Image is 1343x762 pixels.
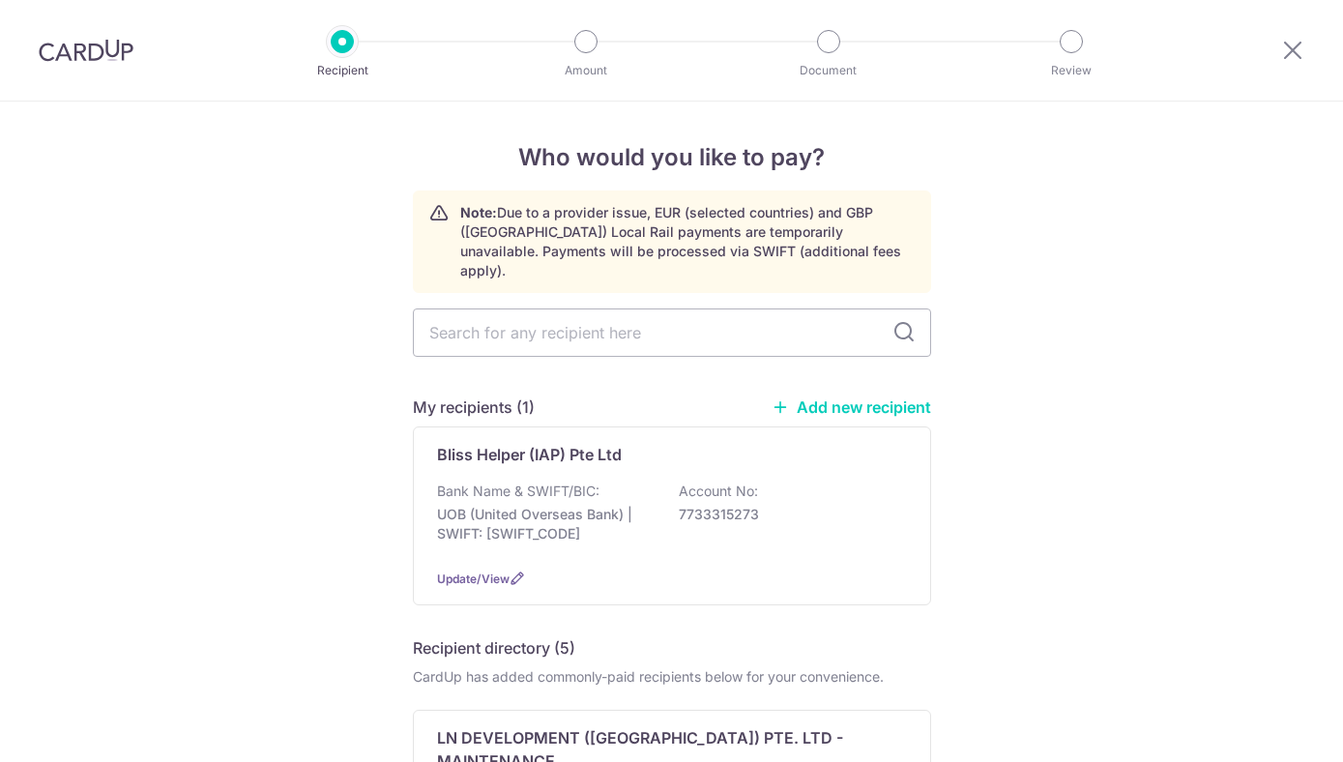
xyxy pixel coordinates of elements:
strong: Note: [460,204,497,220]
p: 7733315273 [679,505,895,524]
p: Amount [514,61,657,80]
h5: My recipients (1) [413,396,535,419]
img: CardUp [39,39,133,62]
a: Add new recipient [772,397,931,417]
p: Document [757,61,900,80]
h5: Recipient directory (5) [413,636,575,659]
p: Account No: [679,482,758,501]
p: UOB (United Overseas Bank) | SWIFT: [SWIFT_CODE] [437,505,654,543]
p: Bliss Helper (IAP) Pte Ltd [437,443,622,466]
p: Due to a provider issue, EUR (selected countries) and GBP ([GEOGRAPHIC_DATA]) Local Rail payments... [460,203,915,280]
h4: Who would you like to pay? [413,140,931,175]
a: Update/View [437,571,510,586]
p: Bank Name & SWIFT/BIC: [437,482,599,501]
div: CardUp has added commonly-paid recipients below for your convenience. [413,667,931,687]
input: Search for any recipient here [413,308,931,357]
p: Recipient [271,61,414,80]
p: Review [1000,61,1143,80]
